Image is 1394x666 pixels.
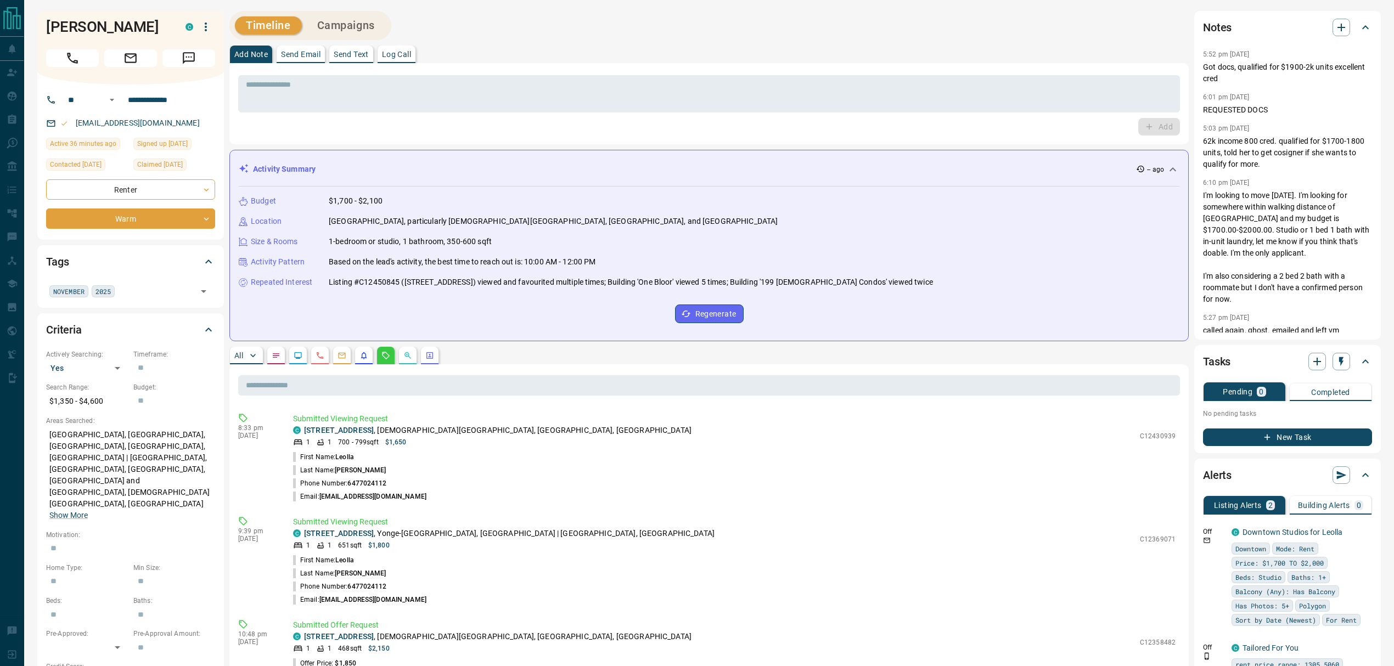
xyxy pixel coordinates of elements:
[50,138,116,149] span: Active 36 minutes ago
[385,437,407,447] p: $1,650
[1259,388,1263,396] p: 0
[328,540,331,550] p: 1
[328,644,331,653] p: 1
[1147,165,1164,174] p: -- ago
[196,284,211,299] button: Open
[46,426,215,524] p: [GEOGRAPHIC_DATA], [GEOGRAPHIC_DATA], [GEOGRAPHIC_DATA], [GEOGRAPHIC_DATA], [GEOGRAPHIC_DATA] | [...
[1268,501,1273,509] p: 2
[1203,428,1372,446] button: New Task
[1203,314,1250,321] p: 5:27 pm [DATE]
[60,120,68,127] svg: Email Valid
[675,304,744,323] button: Regenerate
[95,286,111,297] span: 2025
[46,138,128,153] div: Tue Oct 14 2025
[238,432,277,439] p: [DATE]
[1232,528,1239,536] div: condos.ca
[251,236,298,247] p: Size & Rooms
[293,452,354,462] p: First Name:
[293,568,386,578] p: Last Name:
[338,540,362,550] p: 651 sqft
[328,437,331,447] p: 1
[294,351,302,360] svg: Lead Browsing Activity
[1235,614,1316,625] span: Sort by Date (Newest)
[105,93,119,106] button: Open
[46,208,215,229] div: Warm
[1203,652,1211,660] svg: Push Notification Only
[1203,19,1232,36] h2: Notes
[1214,501,1262,509] p: Listing Alerts
[1357,501,1361,509] p: 0
[272,351,280,360] svg: Notes
[368,644,390,653] p: $2,150
[1203,537,1211,544] svg: Email
[329,195,383,207] p: $1,700 - $2,100
[329,216,778,227] p: [GEOGRAPHIC_DATA], particularly [DEMOGRAPHIC_DATA][GEOGRAPHIC_DATA], [GEOGRAPHIC_DATA], and [GEOG...
[329,236,492,247] p: 1-bedroom or studio, 1 bathroom, 350-600 sqft
[49,510,88,521] button: Show More
[1203,14,1372,41] div: Notes
[1203,466,1232,484] h2: Alerts
[293,426,301,434] div: condos.ca
[46,359,128,377] div: Yes
[53,286,85,297] span: NOVEMBER
[234,50,268,58] p: Add Note
[1235,586,1335,597] span: Balcony (Any): Has Balcony
[306,437,310,447] p: 1
[46,18,169,36] h1: [PERSON_NAME]
[304,632,374,641] a: [STREET_ADDRESS]
[251,216,282,227] p: Location
[133,629,215,639] p: Pre-Approval Amount:
[50,159,102,170] span: Contacted [DATE]
[239,159,1179,179] div: Activity Summary-- ago
[46,596,128,606] p: Beds:
[1140,534,1176,544] p: C12369071
[1311,388,1350,396] p: Completed
[253,163,316,175] p: Activity Summary
[1203,104,1372,116] p: REQUESTED DOCS
[76,118,200,127] a: [EMAIL_ADDRESS][DOMAIN_NAME]
[1223,388,1252,396] p: Pending
[293,478,387,488] p: Phone Number:
[251,195,276,207] p: Budget
[133,138,215,153] div: Tue Apr 29 2025
[293,555,354,565] p: First Name:
[1203,190,1372,305] p: I'm looking to move [DATE]. I'm looking for somewhere within walking distance of [GEOGRAPHIC_DATA...
[46,249,215,275] div: Tags
[304,425,692,436] p: , [DEMOGRAPHIC_DATA][GEOGRAPHIC_DATA], [GEOGRAPHIC_DATA], [GEOGRAPHIC_DATA]
[319,596,426,603] span: [EMAIL_ADDRESS][DOMAIN_NAME]
[293,595,426,605] p: Email:
[251,256,305,268] p: Activity Pattern
[403,351,412,360] svg: Opportunities
[293,619,1176,631] p: Submitted Offer Request
[1291,572,1326,583] span: Baths: 1+
[1203,348,1372,375] div: Tasks
[347,479,386,487] span: 6477024112
[306,16,386,35] button: Campaigns
[347,583,386,590] span: 6477024112
[329,256,596,268] p: Based on the lead's activity, the best time to reach out is: 10:00 AM - 12:00 PM
[1203,179,1250,187] p: 6:10 pm [DATE]
[1243,644,1299,652] a: Tailored For You
[1203,136,1372,170] p: 62k income 800 cred. qualified for $1700-1800 units, told her to get cosigner if she wants to qua...
[235,16,302,35] button: Timeline
[293,529,301,537] div: condos.ca
[137,159,183,170] span: Claimed [DATE]
[238,638,277,646] p: [DATE]
[335,569,386,577] span: [PERSON_NAME]
[186,23,193,31] div: condos.ca
[304,529,374,538] a: [STREET_ADDRESS]
[1203,642,1225,652] p: Off
[133,349,215,359] p: Timeframe:
[293,633,301,640] div: condos.ca
[281,50,321,58] p: Send Email
[238,424,277,432] p: 8:33 pm
[1203,462,1372,488] div: Alerts
[1203,61,1372,84] p: Got docs, qualified for $1900-2k units excellent cred
[1235,572,1281,583] span: Beds: Studio
[1276,543,1314,554] span: Mode: Rent
[238,527,277,535] p: 9:39 pm
[1203,325,1372,336] p: called again, ghost. emailed and left vm
[137,138,188,149] span: Signed up [DATE]
[46,563,128,573] p: Home Type:
[46,349,128,359] p: Actively Searching:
